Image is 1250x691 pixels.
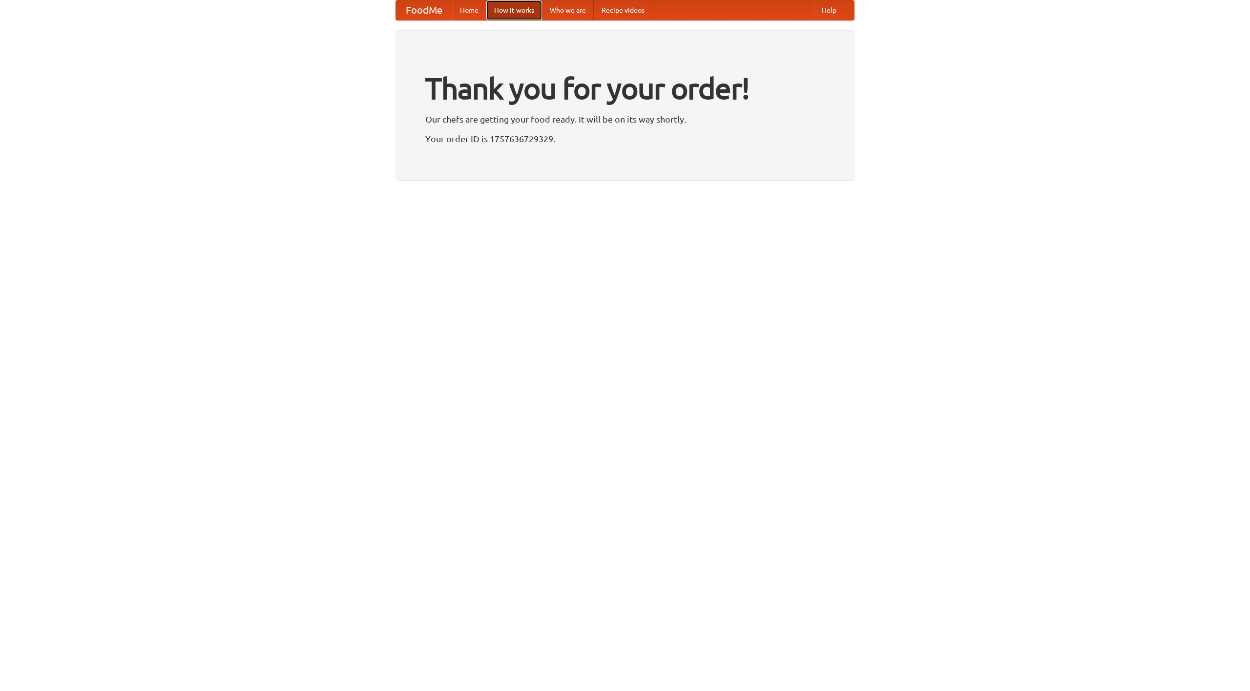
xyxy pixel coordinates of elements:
[594,0,652,20] a: Recipe videos
[425,65,825,112] h1: Thank you for your order!
[542,0,594,20] a: Who we are
[486,0,542,20] a: How it works
[452,0,486,20] a: Home
[425,112,825,126] p: Our chefs are getting your food ready. It will be on its way shortly.
[425,131,825,146] p: Your order ID is 1757636729329.
[396,0,452,20] a: FoodMe
[814,0,844,20] a: Help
